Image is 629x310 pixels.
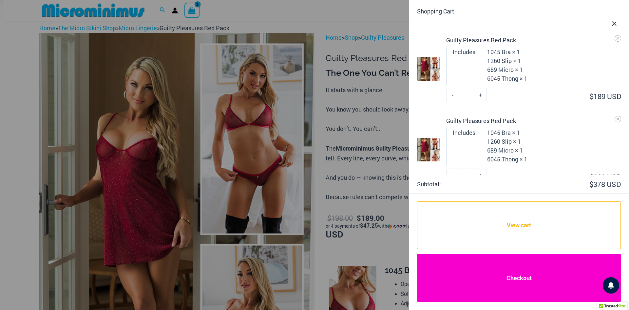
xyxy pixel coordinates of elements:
[589,179,593,189] span: $
[446,116,621,125] a: Guilty Pleasures Red Pack
[446,36,621,45] a: Guilty Pleasures Red Pack
[487,48,527,83] p: 1045 Bra × 1 1260 Slip × 1 689 Micro × 1 6045 Thong × 1
[417,201,621,249] a: View cart
[590,92,594,101] span: $
[590,92,621,101] bdi: 189 USD
[453,48,477,58] dt: Includes:
[590,172,621,182] bdi: 189 USD
[446,88,459,102] a: -
[453,128,477,139] dt: Includes:
[459,88,474,102] input: Product quantity
[417,138,440,161] img: Guilty Pleasures Red Collection Pack F
[459,169,474,182] input: Product quantity
[590,172,594,182] span: $
[417,57,440,81] img: Guilty Pleasures Red Collection Pack F
[600,6,629,38] button: Close Cart Drawer
[487,128,527,164] p: 1045 Bra × 1 1260 Slip × 1 689 Micro × 1 6045 Thong × 1
[417,179,518,189] strong: Subtotal:
[589,179,621,189] bdi: 378 USD
[417,254,621,302] a: Checkout
[474,88,487,102] a: +
[615,35,621,42] a: Remove Guilty Pleasures Red Pack from cart
[446,169,459,182] a: -
[417,8,621,14] div: Shopping Cart
[474,169,487,182] a: +
[615,116,621,122] a: Remove Guilty Pleasures Red Pack from cart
